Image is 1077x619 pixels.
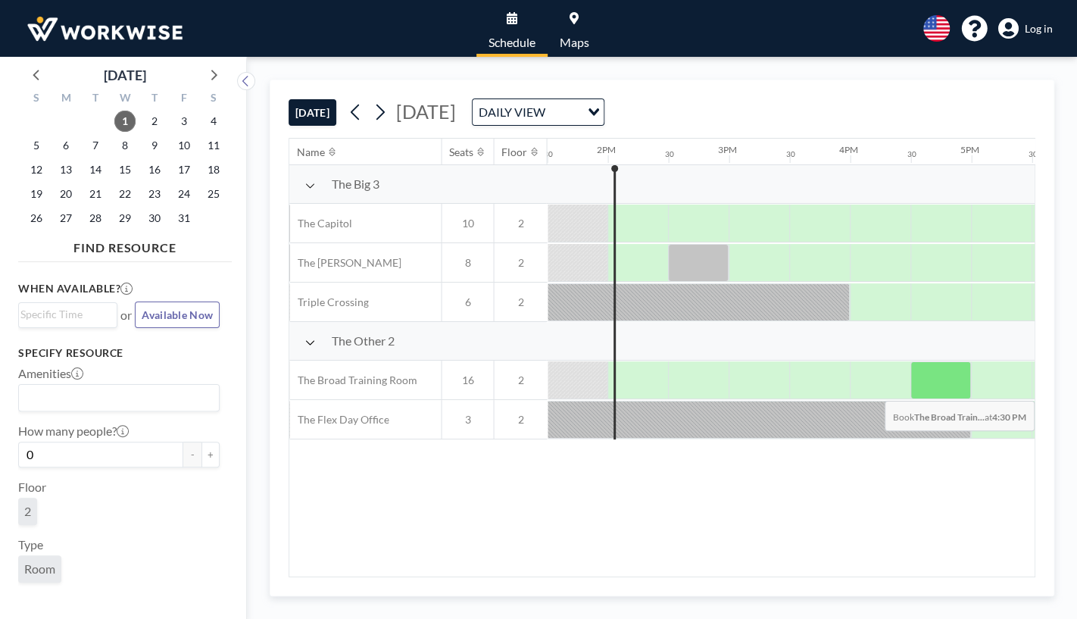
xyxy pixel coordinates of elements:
[442,295,493,309] span: 6
[289,217,351,230] span: The Capitol
[449,145,473,159] div: Seats
[203,135,224,156] span: Saturday, October 11, 2025
[173,159,195,180] span: Friday, October 17, 2025
[289,99,336,126] button: [DATE]
[442,374,493,387] span: 16
[494,217,547,230] span: 2
[1025,22,1053,36] span: Log in
[494,295,547,309] span: 2
[885,401,1035,431] span: Book at
[135,302,220,328] button: Available Now
[111,89,140,109] div: W
[173,135,195,156] span: Friday, October 10, 2025
[144,183,165,205] span: Thursday, October 23, 2025
[144,111,165,132] span: Thursday, October 2, 2025
[120,308,132,323] span: or
[476,102,548,122] span: DAILY VIEW
[198,89,228,109] div: S
[289,374,417,387] span: The Broad Training Room
[55,208,76,229] span: Monday, October 27, 2025
[104,64,146,86] div: [DATE]
[24,14,186,44] img: organization-logo
[173,111,195,132] span: Friday, October 3, 2025
[289,413,389,427] span: The Flex Day Office
[139,89,169,109] div: T
[20,388,211,408] input: Search for option
[19,303,117,326] div: Search for option
[144,159,165,180] span: Thursday, October 16, 2025
[114,159,136,180] span: Wednesday, October 15, 2025
[26,208,47,229] span: Sunday, October 26, 2025
[289,256,401,270] span: The [PERSON_NAME]
[489,36,535,48] span: Schedule
[144,208,165,229] span: Thursday, October 30, 2025
[331,333,394,349] span: The Other 2
[85,135,106,156] span: Tuesday, October 7, 2025
[20,306,108,323] input: Search for option
[18,234,232,255] h4: FIND RESOURCE
[501,145,527,159] div: Floor
[550,102,579,122] input: Search for option
[85,159,106,180] span: Tuesday, October 14, 2025
[26,135,47,156] span: Sunday, October 5, 2025
[173,208,195,229] span: Friday, October 31, 2025
[85,208,106,229] span: Tuesday, October 28, 2025
[717,144,736,155] div: 3PM
[52,89,81,109] div: M
[396,100,456,123] span: [DATE]
[18,480,46,495] label: Floor
[24,561,55,576] span: Room
[18,346,220,360] h3: Specify resource
[560,36,589,48] span: Maps
[442,256,493,270] span: 8
[442,217,493,230] span: 10
[907,149,916,159] div: 30
[55,183,76,205] span: Monday, October 20, 2025
[914,411,985,423] b: The Broad Train...
[55,135,76,156] span: Monday, October 6, 2025
[473,99,604,125] div: Search for option
[201,442,220,467] button: +
[114,111,136,132] span: Wednesday, October 1, 2025
[114,208,136,229] span: Wednesday, October 29, 2025
[1028,149,1037,159] div: 30
[183,442,201,467] button: -
[992,411,1026,423] b: 4:30 PM
[81,89,111,109] div: T
[55,159,76,180] span: Monday, October 13, 2025
[494,374,547,387] span: 2
[543,149,552,159] div: 30
[26,183,47,205] span: Sunday, October 19, 2025
[596,144,615,155] div: 2PM
[18,537,43,552] label: Type
[24,504,31,518] span: 2
[142,308,213,321] span: Available Now
[297,145,325,159] div: Name
[203,111,224,132] span: Saturday, October 4, 2025
[838,144,857,155] div: 4PM
[114,135,136,156] span: Wednesday, October 8, 2025
[494,413,547,427] span: 2
[494,256,547,270] span: 2
[85,183,106,205] span: Tuesday, October 21, 2025
[26,159,47,180] span: Sunday, October 12, 2025
[289,295,368,309] span: Triple Crossing
[331,177,379,192] span: The Big 3
[169,89,198,109] div: F
[144,135,165,156] span: Thursday, October 9, 2025
[664,149,673,159] div: 30
[173,183,195,205] span: Friday, October 24, 2025
[960,144,979,155] div: 5PM
[18,424,129,439] label: How many people?
[442,413,493,427] span: 3
[203,183,224,205] span: Saturday, October 25, 2025
[22,89,52,109] div: S
[785,149,794,159] div: 30
[203,159,224,180] span: Saturday, October 18, 2025
[18,366,83,381] label: Amenities
[19,385,219,411] div: Search for option
[998,18,1053,39] a: Log in
[114,183,136,205] span: Wednesday, October 22, 2025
